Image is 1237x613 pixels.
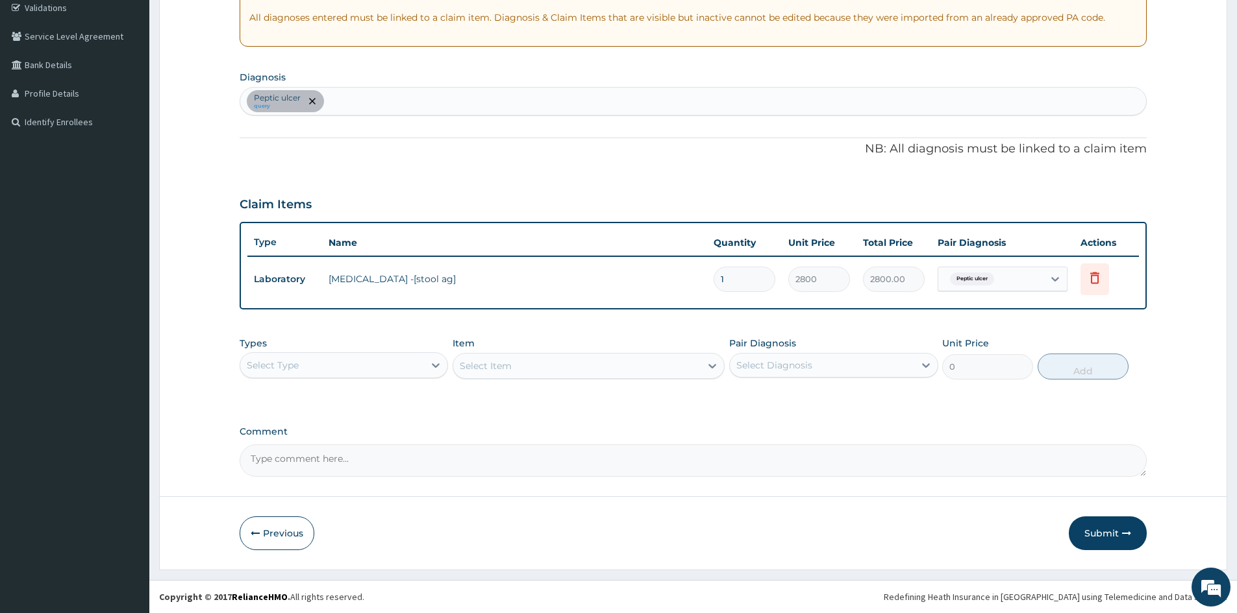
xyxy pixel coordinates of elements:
[232,591,288,603] a: RelianceHMO
[240,71,286,84] label: Diagnosis
[942,337,989,350] label: Unit Price
[149,580,1237,613] footer: All rights reserved.
[247,230,322,254] th: Type
[247,267,322,291] td: Laboratory
[729,337,796,350] label: Pair Diagnosis
[1069,516,1147,550] button: Submit
[240,338,267,349] label: Types
[322,266,707,292] td: [MEDICAL_DATA] -[stool ag]
[453,337,475,350] label: Item
[254,103,301,110] small: query
[950,272,994,285] span: Peptic ulcer
[856,230,931,256] th: Total Price
[1074,230,1139,256] th: Actions
[1038,354,1129,379] button: Add
[707,230,782,256] th: Quantity
[254,93,301,103] p: Peptic ulcer
[884,590,1227,603] div: Redefining Heath Insurance in [GEOGRAPHIC_DATA] using Telemedicine and Data Science!
[213,6,244,38] div: Minimize live chat window
[240,198,312,212] h3: Claim Items
[75,163,179,294] span: We're online!
[306,95,318,107] span: remove selection option
[240,141,1147,158] p: NB: All diagnosis must be linked to a claim item
[240,516,314,550] button: Previous
[6,354,247,400] textarea: Type your message and hit 'Enter'
[931,230,1074,256] th: Pair Diagnosis
[249,11,1137,24] p: All diagnoses entered must be linked to a claim item. Diagnosis & Claim Items that are visible bu...
[68,73,218,90] div: Chat with us now
[322,230,707,256] th: Name
[159,591,290,603] strong: Copyright © 2017 .
[247,359,299,372] div: Select Type
[24,65,53,97] img: d_794563401_company_1708531726252_794563401
[240,426,1147,437] label: Comment
[736,359,812,372] div: Select Diagnosis
[782,230,856,256] th: Unit Price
